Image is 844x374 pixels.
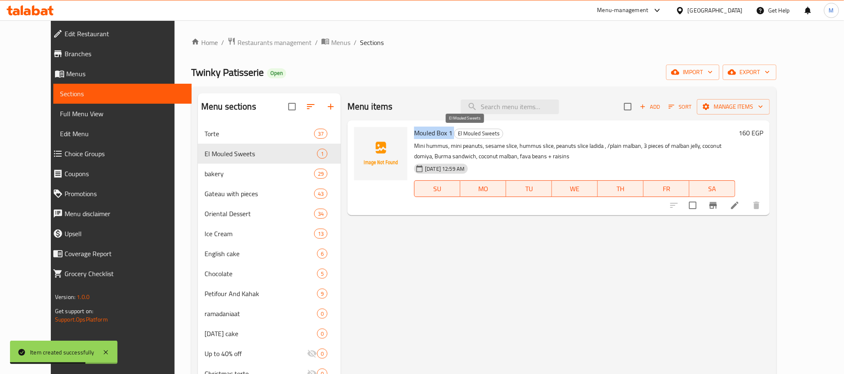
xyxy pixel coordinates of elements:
[55,314,108,325] a: Support.OpsPlatform
[693,183,732,195] span: SA
[205,349,307,359] span: Up to 40% off
[198,264,341,284] div: Chocolate5
[347,100,393,113] h2: Menu items
[227,37,312,48] a: Restaurants management
[267,68,286,78] div: Open
[414,141,735,162] p: Mini hummus, mini peanuts, sesame slice, hummus slice, peanuts slice ladida , /plain malban, 3 pi...
[829,6,834,15] span: M
[198,144,341,164] div: El Mouled Sweets1
[237,37,312,47] span: Restaurants management
[317,309,327,319] div: items
[221,37,224,47] li: /
[317,250,327,258] span: 6
[55,292,75,302] span: Version:
[205,309,317,319] span: ramadaniaat
[198,204,341,224] div: Oriental Dessert34
[688,6,743,15] div: [GEOGRAPHIC_DATA]
[454,129,503,138] span: El Mouled Sweets
[30,348,94,357] div: Item created successfully
[65,29,185,39] span: Edit Restaurant
[321,37,350,48] a: Menus
[53,124,192,144] a: Edit Menu
[314,229,327,239] div: items
[315,190,327,198] span: 43
[198,164,341,184] div: bakery29
[704,102,763,112] span: Manage items
[418,183,457,195] span: SU
[314,189,327,199] div: items
[598,180,644,197] button: TH
[205,189,314,199] div: Gateau with pieces
[506,180,552,197] button: TU
[46,224,192,244] a: Upsell
[667,100,694,113] button: Sort
[65,249,185,259] span: Coverage Report
[639,102,661,112] span: Add
[205,269,317,279] div: Chocolate
[317,350,327,358] span: 0
[198,184,341,204] div: Gateau with pieces43
[205,329,317,339] span: [DATE] cake
[730,200,740,210] a: Edit menu item
[315,37,318,47] li: /
[663,100,697,113] span: Sort items
[65,149,185,159] span: Choice Groups
[317,149,327,159] div: items
[65,189,185,199] span: Promotions
[597,5,649,15] div: Menu-management
[315,130,327,138] span: 37
[46,24,192,44] a: Edit Restaurant
[317,349,327,359] div: items
[552,180,598,197] button: WE
[198,224,341,244] div: Ice Cream13
[205,149,317,159] span: El Mouled Sweets
[666,65,719,80] button: import
[55,306,93,317] span: Get support on:
[267,70,286,77] span: Open
[205,249,317,259] span: English cake
[601,183,640,195] span: TH
[414,127,452,139] span: Mouled Box 1
[317,330,327,338] span: 0
[360,37,384,47] span: Sections
[317,290,327,298] span: 9
[317,269,327,279] div: items
[46,264,192,284] a: Grocery Checklist
[315,210,327,218] span: 34
[461,100,559,114] input: search
[205,229,314,239] span: Ice Cream
[414,180,460,197] button: SU
[317,249,327,259] div: items
[60,109,185,119] span: Full Menu View
[77,292,90,302] span: 1.0.0
[198,244,341,264] div: English cake6
[354,127,407,180] img: Mouled Box 1
[321,97,341,117] button: Add section
[53,104,192,124] a: Full Menu View
[669,102,692,112] span: Sort
[198,124,341,144] div: Torte37
[205,129,314,139] span: Torte
[555,183,594,195] span: WE
[317,289,327,299] div: items
[60,89,185,99] span: Sections
[301,97,321,117] span: Sort sections
[684,197,702,214] span: Select to update
[317,329,327,339] div: items
[65,209,185,219] span: Menu disclaimer
[66,69,185,79] span: Menus
[46,244,192,264] a: Coverage Report
[46,184,192,204] a: Promotions
[46,204,192,224] a: Menu disclaimer
[689,180,735,197] button: SA
[283,98,301,115] span: Select all sections
[205,209,314,219] div: Oriental Dessert
[191,63,264,82] span: Twinky Patisserie
[647,183,686,195] span: FR
[205,289,317,299] span: Petifour And Kahak
[509,183,549,195] span: TU
[205,329,317,339] div: Mother's Day cake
